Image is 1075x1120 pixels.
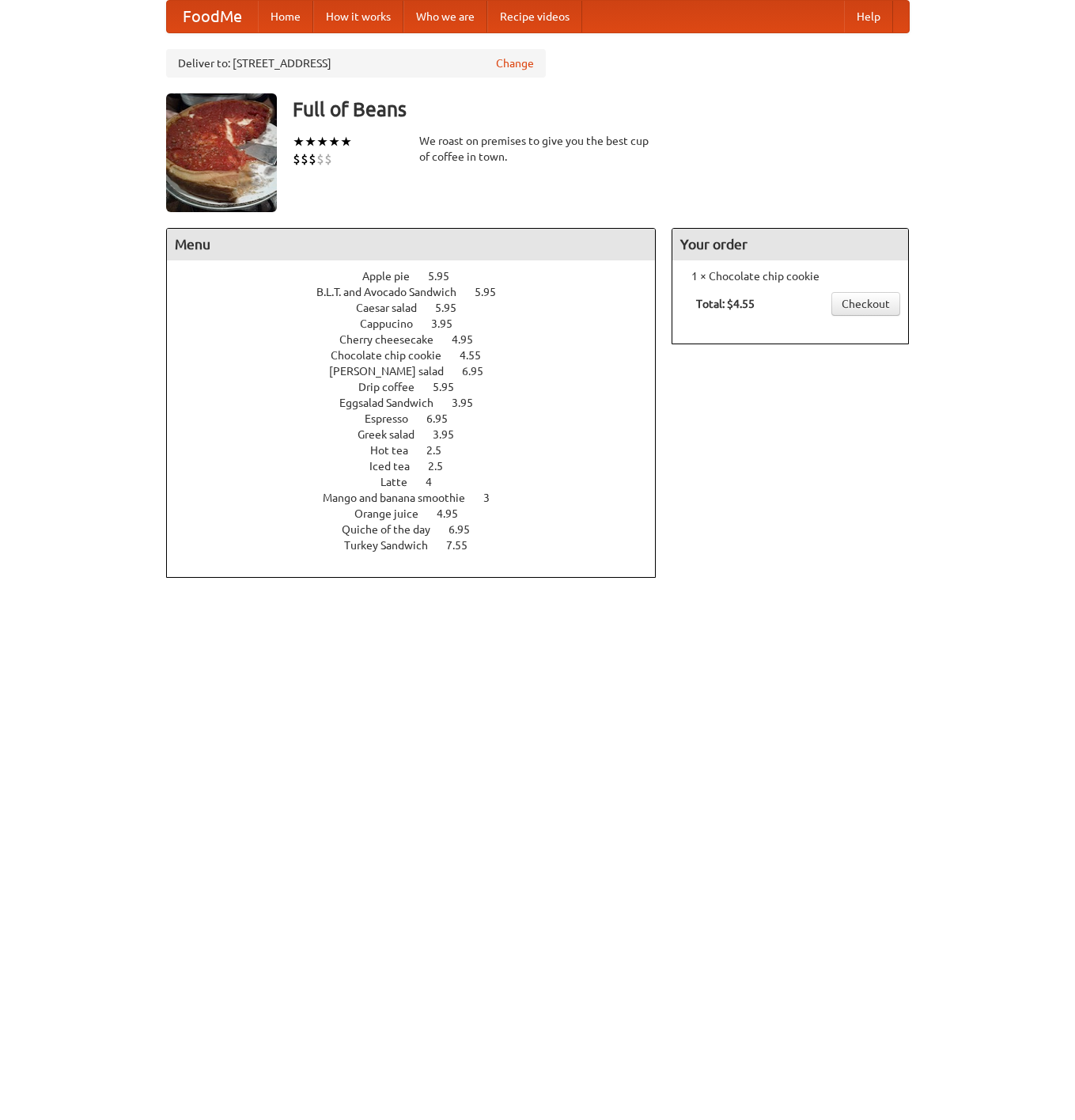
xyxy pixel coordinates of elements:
[426,476,448,488] span: 4
[370,444,471,457] a: Hot tea 2.5
[696,298,755,310] b: Total: $4.55
[328,133,340,150] li: ★
[487,1,582,32] a: Recipe videos
[460,349,497,362] span: 4.55
[365,412,477,425] a: Espresso 6.95
[293,150,301,168] li: $
[356,302,433,314] span: Caesar salad
[356,302,486,314] a: Caesar salad 5.95
[323,492,481,504] span: Mango and banana smoothie
[293,93,910,125] h3: Full of Beans
[305,133,316,150] li: ★
[362,270,426,283] span: Apple pie
[369,460,426,473] span: Iced tea
[354,507,487,520] a: Orange juice 4.95
[358,381,430,393] span: Drip coffee
[426,412,464,425] span: 6.95
[428,460,459,473] span: 2.5
[431,317,468,330] span: 3.95
[316,150,324,168] li: $
[380,476,461,488] a: Latte 4
[329,365,513,378] a: [PERSON_NAME] salad 6.95
[342,523,499,536] a: Quiche of the day 6.95
[360,317,482,330] a: Cappucino 3.95
[452,333,489,346] span: 4.95
[166,93,277,212] img: angular.jpg
[316,286,525,298] a: B.L.T. and Avocado Sandwich 5.95
[313,1,403,32] a: How it works
[316,286,472,298] span: B.L.T. and Avocado Sandwich
[428,270,465,283] span: 5.95
[369,460,472,473] a: Iced tea 2.5
[344,539,497,552] a: Turkey Sandwich 7.55
[344,539,444,552] span: Turkey Sandwich
[452,397,489,409] span: 3.95
[680,268,900,284] li: 1 × Chocolate chip cookie
[339,333,502,346] a: Cherry cheesecake 4.95
[437,507,474,520] span: 4.95
[166,49,546,78] div: Deliver to: [STREET_ADDRESS]
[340,133,352,150] li: ★
[462,365,499,378] span: 6.95
[358,381,483,393] a: Drip coffee 5.95
[324,150,332,168] li: $
[362,270,479,283] a: Apple pie 5.95
[426,444,457,457] span: 2.5
[258,1,313,32] a: Home
[301,150,308,168] li: $
[360,317,429,330] span: Cappucino
[167,229,656,260] h4: Menu
[354,507,434,520] span: Orange juice
[339,333,449,346] span: Cherry cheesecake
[475,286,512,298] span: 5.95
[342,523,446,536] span: Quiche of the day
[339,397,502,409] a: Eggsalad Sandwich 3.95
[433,428,470,441] span: 3.95
[358,428,483,441] a: Greek salad 3.95
[293,133,305,150] li: ★
[435,302,472,314] span: 5.95
[496,55,534,71] a: Change
[844,1,893,32] a: Help
[672,229,908,260] h4: Your order
[365,412,424,425] span: Espresso
[323,492,519,504] a: Mango and banana smoothie 3
[419,133,657,165] div: We roast on premises to give you the best cup of coffee in town.
[339,397,449,409] span: Eggsalad Sandwich
[380,476,423,488] span: Latte
[316,133,328,150] li: ★
[358,428,430,441] span: Greek salad
[308,150,316,168] li: $
[403,1,487,32] a: Who we are
[331,349,510,362] a: Chocolate chip cookie 4.55
[370,444,424,457] span: Hot tea
[433,381,470,393] span: 5.95
[331,349,457,362] span: Chocolate chip cookie
[329,365,460,378] span: [PERSON_NAME] salad
[446,539,483,552] span: 7.55
[483,492,505,504] span: 3
[831,292,900,316] a: Checkout
[167,1,258,32] a: FoodMe
[449,523,486,536] span: 6.95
